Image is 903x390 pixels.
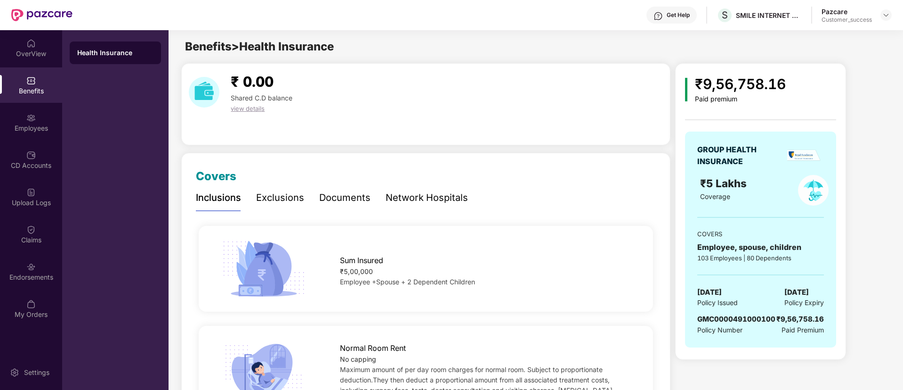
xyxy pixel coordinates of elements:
span: GMC0000491000100 [697,315,775,324]
div: Pazcare [822,7,872,16]
div: ₹5,00,000 [340,266,633,277]
div: Health Insurance [77,48,153,58]
span: Paid Premium [782,325,824,335]
img: icon [219,238,308,300]
div: Network Hospitals [386,191,468,205]
div: No capping [340,354,633,365]
img: svg+xml;base64,PHN2ZyBpZD0iSG9tZSIgeG1sbnM9Imh0dHA6Ly93d3cudzMub3JnLzIwMDAvc3ZnIiB3aWR0aD0iMjAiIG... [26,39,36,48]
img: svg+xml;base64,PHN2ZyBpZD0iSGVscC0zMngzMiIgeG1sbnM9Imh0dHA6Ly93d3cudzMub3JnLzIwMDAvc3ZnIiB3aWR0aD... [653,11,663,21]
img: svg+xml;base64,PHN2ZyBpZD0iVXBsb2FkX0xvZ3MiIGRhdGEtbmFtZT0iVXBsb2FkIExvZ3MiIHhtbG5zPSJodHRwOi8vd3... [26,188,36,197]
div: Employee, spouse, children [697,241,824,253]
div: Documents [319,191,371,205]
span: Policy Number [697,326,742,334]
div: Get Help [667,11,690,19]
img: download [189,77,219,108]
img: svg+xml;base64,PHN2ZyBpZD0iQmVuZWZpdHMiIHhtbG5zPSJodHRwOi8vd3d3LnczLm9yZy8yMDAwL3N2ZyIgd2lkdGg9Ij... [26,76,36,85]
img: svg+xml;base64,PHN2ZyBpZD0iRHJvcGRvd24tMzJ4MzIiIHhtbG5zPSJodHRwOi8vd3d3LnczLm9yZy8yMDAwL3N2ZyIgd2... [882,11,890,19]
div: Paid premium [695,95,786,103]
span: view details [231,105,265,112]
span: [DATE] [784,287,809,298]
span: Policy Issued [697,298,738,308]
div: ₹9,56,758.16 [776,314,824,325]
img: svg+xml;base64,PHN2ZyBpZD0iTXlfT3JkZXJzIiBkYXRhLW5hbWU9Ik15IE9yZGVycyIgeG1sbnM9Imh0dHA6Ly93d3cudz... [26,299,36,309]
span: Benefits > Health Insurance [185,40,334,53]
img: svg+xml;base64,PHN2ZyBpZD0iRW1wbG95ZWVzIiB4bWxucz0iaHR0cDovL3d3dy53My5vcmcvMjAwMC9zdmciIHdpZHRoPS... [26,113,36,123]
div: COVERS [697,229,824,239]
div: Settings [21,368,52,377]
img: svg+xml;base64,PHN2ZyBpZD0iQ0RfQWNjb3VudHMiIGRhdGEtbmFtZT0iQ0QgQWNjb3VudHMiIHhtbG5zPSJodHRwOi8vd3... [26,150,36,160]
span: Covers [196,169,236,183]
img: svg+xml;base64,PHN2ZyBpZD0iQ2xhaW0iIHhtbG5zPSJodHRwOi8vd3d3LnczLm9yZy8yMDAwL3N2ZyIgd2lkdGg9IjIwIi... [26,225,36,234]
span: ₹ 0.00 [231,73,274,90]
div: Inclusions [196,191,241,205]
span: Shared C.D balance [231,94,292,102]
div: SMILE INTERNET TECHNOLOGIES PRIVATE LIMITED [736,11,802,20]
span: Coverage [700,192,730,200]
div: ₹9,56,758.16 [695,73,786,95]
div: Exclusions [256,191,304,205]
img: icon [685,78,687,101]
img: policyIcon [798,175,829,206]
img: New Pazcare Logo [11,9,73,21]
span: Policy Expiry [784,298,824,308]
span: Employee +Spouse + 2 Dependent Children [340,278,475,286]
img: svg+xml;base64,PHN2ZyBpZD0iRW5kb3JzZW1lbnRzIiB4bWxucz0iaHR0cDovL3d3dy53My5vcmcvMjAwMC9zdmciIHdpZH... [26,262,36,272]
div: GROUP HEALTH INSURANCE [697,144,780,167]
img: insurerLogo [787,149,821,161]
div: 103 Employees | 80 Dependents [697,253,824,263]
span: ₹5 Lakhs [700,177,750,190]
span: Normal Room Rent [340,342,406,354]
div: Customer_success [822,16,872,24]
span: S [722,9,728,21]
img: svg+xml;base64,PHN2ZyBpZD0iU2V0dGluZy0yMHgyMCIgeG1sbnM9Imh0dHA6Ly93d3cudzMub3JnLzIwMDAvc3ZnIiB3aW... [10,368,19,377]
span: Sum Insured [340,255,383,266]
span: [DATE] [697,287,722,298]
